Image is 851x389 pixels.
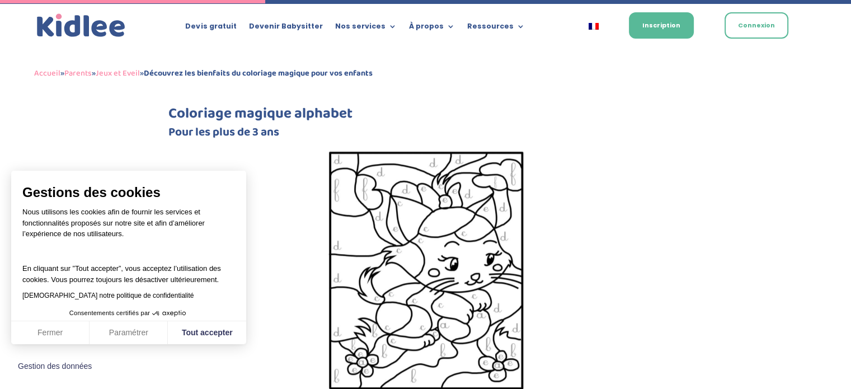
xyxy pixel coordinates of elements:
[22,252,235,285] p: En cliquant sur ”Tout accepter”, vous acceptez l’utilisation des cookies. Vous pourrez toujours l...
[144,67,373,80] strong: Découvrez les bienfaits du coloriage magique pour vos enfants
[90,321,168,345] button: Paramétrer
[629,12,694,39] a: Inscription
[69,310,150,316] span: Consentements certifiés par
[11,355,98,378] button: Fermer le widget sans consentement
[725,12,788,39] a: Connexion
[34,67,60,80] a: Accueil
[34,67,373,80] span: » » »
[335,22,396,35] a: Nos services
[168,126,683,144] h4: Pour les plus de 3 ans
[22,207,235,247] p: Nous utilisons les cookies afin de fournir les services et fonctionnalités proposés sur notre sit...
[467,22,524,35] a: Ressources
[168,106,683,126] h3: Coloriage magique alphabet
[248,22,322,35] a: Devenir Babysitter
[64,306,194,321] button: Consentements certifiés par
[152,297,186,330] svg: Axeptio
[22,184,235,201] span: Gestions des cookies
[589,23,599,30] img: Français
[18,362,92,372] span: Gestion des données
[11,321,90,345] button: Fermer
[34,11,128,40] a: Kidlee Logo
[185,22,236,35] a: Devis gratuit
[96,67,140,80] a: Jeux et Eveil
[34,11,128,40] img: logo_kidlee_bleu
[408,22,454,35] a: À propos
[64,67,92,80] a: Parents
[168,321,246,345] button: Tout accepter
[22,292,194,299] a: [DEMOGRAPHIC_DATA] notre politique de confidentialité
